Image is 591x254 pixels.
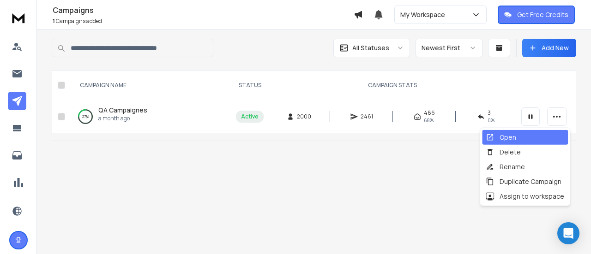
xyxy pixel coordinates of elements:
span: QA Campaignes [98,106,147,114]
span: 0 % [488,117,495,124]
span: 68 % [424,117,434,124]
div: Open Intercom Messenger [557,222,579,244]
span: 3 [488,109,491,117]
p: All Statuses [352,43,389,53]
span: 1 [53,17,55,25]
button: Get Free Credits [498,6,575,24]
button: Newest First [416,39,482,57]
span: 486 [424,109,435,117]
div: Open [486,133,516,142]
th: CAMPAIGN STATS [269,71,516,100]
p: a month ago [98,115,147,122]
div: Delete [486,148,521,157]
div: Assign to workspace [486,192,564,201]
td: 27%QA Campaignesa month ago [69,100,230,133]
div: Active [241,113,259,120]
button: Add New [522,39,576,57]
p: Get Free Credits [517,10,568,19]
img: logo [9,9,28,26]
a: QA Campaignes [98,106,147,115]
h1: Campaigns [53,5,354,16]
span: 2000 [297,113,311,120]
div: Rename [486,162,525,171]
th: STATUS [230,71,269,100]
p: 27 % [82,112,89,121]
p: My Workspace [400,10,449,19]
th: CAMPAIGN NAME [69,71,230,100]
span: 2461 [361,113,373,120]
div: Duplicate Campaign [486,177,561,186]
p: Campaigns added [53,18,354,25]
